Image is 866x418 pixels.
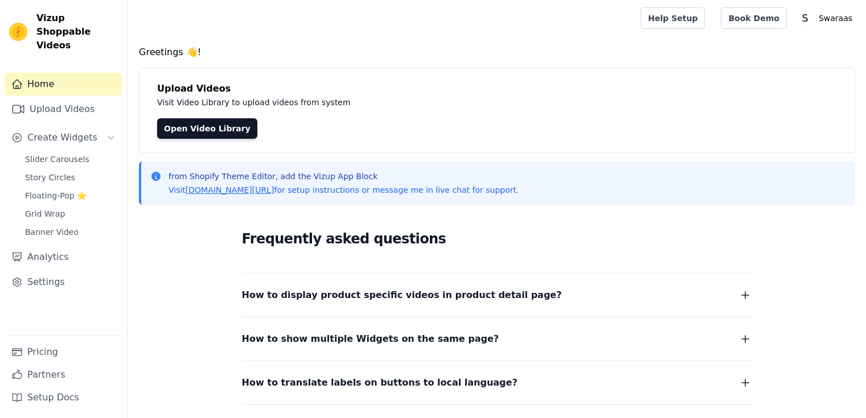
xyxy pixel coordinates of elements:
[157,118,257,139] a: Open Video Library
[5,98,122,121] a: Upload Videos
[242,287,752,303] button: How to display product specific videos in product detail page?
[242,287,562,303] span: How to display product specific videos in product detail page?
[18,206,122,222] a: Grid Wrap
[242,331,499,347] span: How to show multiple Widgets on the same page?
[157,96,667,109] p: Visit Video Library to upload videos from system
[25,208,65,220] span: Grid Wrap
[5,363,122,386] a: Partners
[242,375,752,391] button: How to translate labels on buttons to local language?
[242,331,752,347] button: How to show multiple Widgets on the same page?
[242,227,752,250] h2: Frequently asked questions
[157,82,836,96] h4: Upload Videos
[814,8,857,28] p: Swaraas
[18,169,122,185] a: Story Circles
[9,23,27,41] img: Vizup
[721,7,786,29] a: Book Demo
[5,126,122,149] button: Create Widgets
[641,7,705,29] a: Help Setup
[36,11,118,52] span: Vizup Shoppable Videos
[5,271,122,293] a: Settings
[802,13,808,24] text: S
[18,151,122,167] a: Slider Carousels
[25,226,79,238] span: Banner Video
[5,341,122,363] a: Pricing
[169,184,519,196] p: Visit for setup instructions or message me in live chat for support.
[25,190,87,201] span: Floating-Pop ⭐
[25,154,89,165] span: Slider Carousels
[5,246,122,268] a: Analytics
[27,131,97,144] span: Create Widgets
[25,172,75,183] span: Story Circles
[5,73,122,96] a: Home
[796,8,857,28] button: S Swaraas
[242,375,518,391] span: How to translate labels on buttons to local language?
[169,171,519,182] p: from Shopify Theme Editor, add the Vizup App Block
[5,386,122,409] a: Setup Docs
[18,224,122,240] a: Banner Video
[139,45,855,59] h4: Greetings 👋!
[186,185,274,194] a: [DOMAIN_NAME][URL]
[18,188,122,204] a: Floating-Pop ⭐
